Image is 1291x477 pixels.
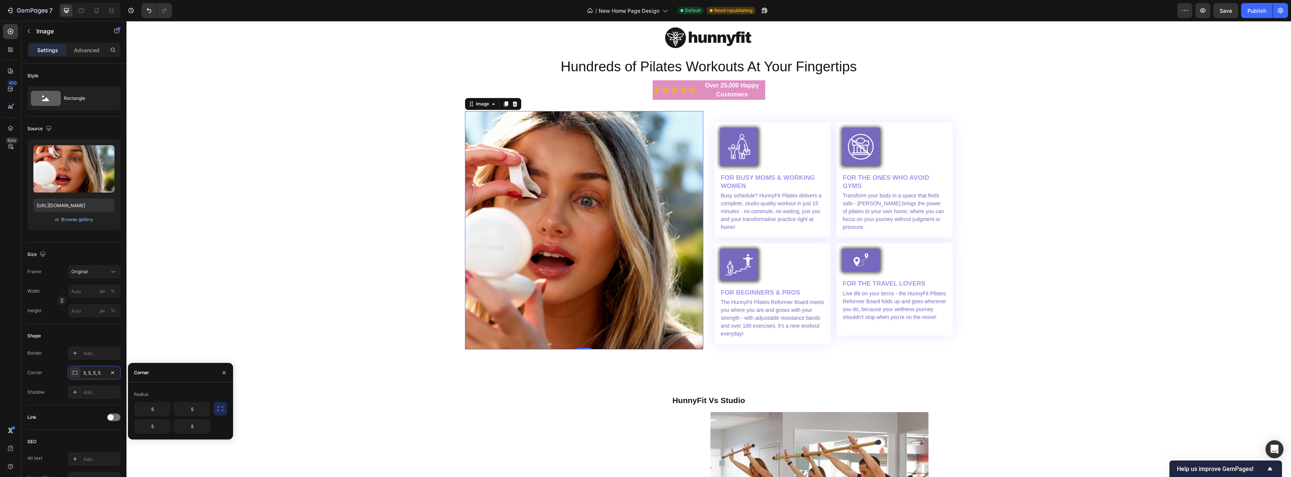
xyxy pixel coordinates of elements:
[126,21,1291,477] iframe: Design area
[74,46,99,54] p: Advanced
[716,269,820,300] p: Live life on your terms - the HunnyFit Pilates Reformer Board folds up and goes wherever you do, ...
[27,438,36,445] div: SEO
[27,369,42,376] div: Corner
[363,373,802,385] h2: HunnyFit Vs Studio
[49,6,53,15] p: 7
[1265,440,1283,458] div: Open Intercom Messenger
[27,389,45,396] div: Shadow
[716,258,821,268] h2: FOR THE TRAVEL LOVERS
[594,267,699,277] h2: FOR BEGINNERS & PROS
[134,402,170,416] input: Auto
[27,350,42,357] div: Border
[594,171,698,210] p: Busy schedule? HunnyFit Pilates delivers a complete, studio-quality workout in just 15 minutes - ...
[339,36,826,56] h2: Rich Text Editor. Editing area: main
[1220,8,1232,14] span: Save
[716,171,820,210] p: Transform your body in a space that feels safe - [PERSON_NAME] brings the power of pilates to you...
[1177,465,1265,472] span: Help us improve GemPages!
[33,145,114,193] img: preview-image
[6,137,18,143] div: Beta
[100,307,105,314] div: px
[595,7,597,15] span: /
[579,61,632,77] strong: Over 25,000 Happy Customers
[108,306,117,315] button: px
[597,232,627,255] img: gempages_547078199557752032-19f42595-b072-4104-a0c7-e49c0507e4ce.png
[339,90,577,328] img: gempages_547078199557752032-098e5e29-c3d4-43e5-847f-f0cf11db4cbc.jpg
[27,124,53,134] div: Source
[27,268,41,275] label: Frame
[27,307,41,314] label: Height
[83,350,119,357] div: Add...
[597,111,627,141] img: gempages_547078199557752032-f31b64e9-8f14-46bb-8b16-1b6a1ff46c2d.svg
[1177,464,1274,473] button: Show survey - Help us improve GemPages!
[594,152,699,170] h2: FOR BUSY MOMS & WORKING WOMEN
[27,333,41,339] div: Shape
[36,27,100,36] p: Image
[98,287,107,296] button: %
[37,46,58,54] p: Settings
[68,284,120,298] input: px%
[83,456,119,463] div: Add...
[111,288,115,295] div: %
[68,304,120,317] input: px%
[68,265,120,278] button: Original
[174,420,210,433] input: Auto
[134,369,149,376] div: Corner
[719,111,749,141] img: gempages_547078199557752032-6925a3ff-fb28-44db-b9f2-8fa1b4ba35f7.svg
[174,402,210,416] input: Auto
[55,215,59,224] span: or
[348,80,364,86] div: Image
[714,7,752,14] span: Need republishing
[1247,7,1266,15] div: Publish
[71,268,88,275] span: Original
[100,288,105,295] div: px
[27,72,38,79] div: Style
[111,307,115,314] div: %
[64,90,110,107] div: Rectangle
[716,152,821,170] h2: FOR THE ONES WHO AVOID GYMS
[7,80,18,86] div: 450
[1213,3,1238,18] button: Save
[98,306,107,315] button: %
[594,277,698,317] p: The HunnyFit Pilates Reformer Board meets you where you are and grows with your strength - with a...
[339,37,826,55] p: Hundreds of Pilates Workouts At Your Fingertips
[134,420,170,433] input: Auto
[141,3,172,18] div: Undo/Redo
[134,391,148,398] div: Radius
[1241,3,1273,18] button: Publish
[27,414,36,421] div: Link
[83,370,105,376] div: 5, 5, 5, 5
[108,287,117,296] button: px
[61,216,93,223] button: Browse gallery
[83,389,119,396] div: Add...
[27,455,42,462] div: Alt text
[719,232,749,247] img: gempages_547078199557752032-d93e3640-c8b8-4d37-aa58-3bf778b68170.png
[33,199,114,212] input: https://example.com/image.jpg
[685,7,701,14] span: Default
[599,7,659,15] span: New Home Page Design
[27,288,40,295] label: Width
[3,3,56,18] button: 7
[27,250,47,260] div: Size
